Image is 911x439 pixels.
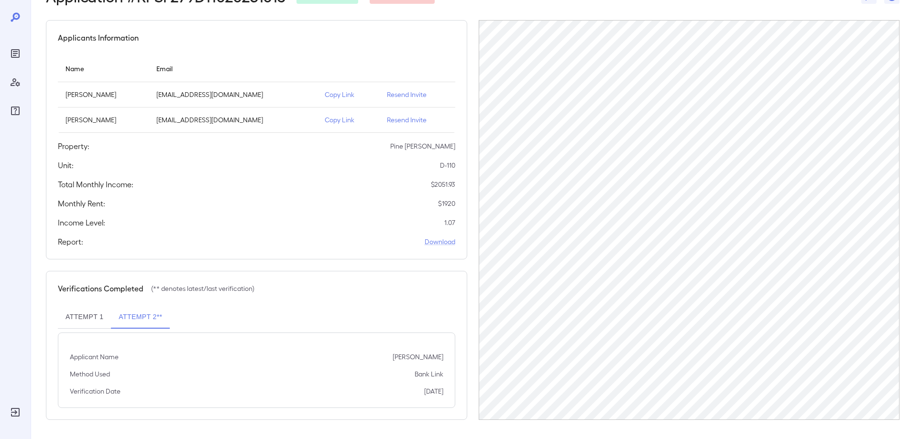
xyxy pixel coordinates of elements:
div: FAQ [8,103,23,118]
p: (** denotes latest/last verification) [151,284,254,293]
h5: Monthly Rent: [58,198,105,209]
button: Attempt 1 [58,306,111,329]
p: [PERSON_NAME] [66,90,141,99]
button: Attempt 2** [111,306,170,329]
h5: Property: [58,140,89,152]
h5: Report: [58,236,83,247]
th: Name [58,55,149,82]
p: [EMAIL_ADDRESS][DOMAIN_NAME] [156,90,309,99]
p: Resend Invite [387,90,448,99]
table: simple table [58,55,455,133]
div: Log Out [8,405,23,420]
p: 1.07 [444,218,455,227]
p: [PERSON_NAME] [393,352,443,362]
p: Method Used [70,369,110,379]
div: Reports [8,46,23,61]
h5: Total Monthly Income: [58,179,133,190]
p: [DATE] [424,386,443,396]
p: [EMAIL_ADDRESS][DOMAIN_NAME] [156,115,309,125]
p: Bank Link [415,369,443,379]
p: D-110 [440,161,455,170]
h5: Income Level: [58,217,105,228]
p: Resend Invite [387,115,448,125]
p: $ 1920 [438,199,455,208]
p: Copy Link [325,115,372,125]
h5: Verifications Completed [58,283,143,294]
p: Copy Link [325,90,372,99]
p: $ 2051.93 [431,180,455,189]
div: Manage Users [8,75,23,90]
h5: Unit: [58,160,74,171]
h5: Applicants Information [58,32,139,43]
p: Applicant Name [70,352,119,362]
p: [PERSON_NAME] [66,115,141,125]
p: Verification Date [70,386,121,396]
a: Download [425,237,455,246]
p: Pine [PERSON_NAME] [390,141,455,151]
th: Email [149,55,317,82]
